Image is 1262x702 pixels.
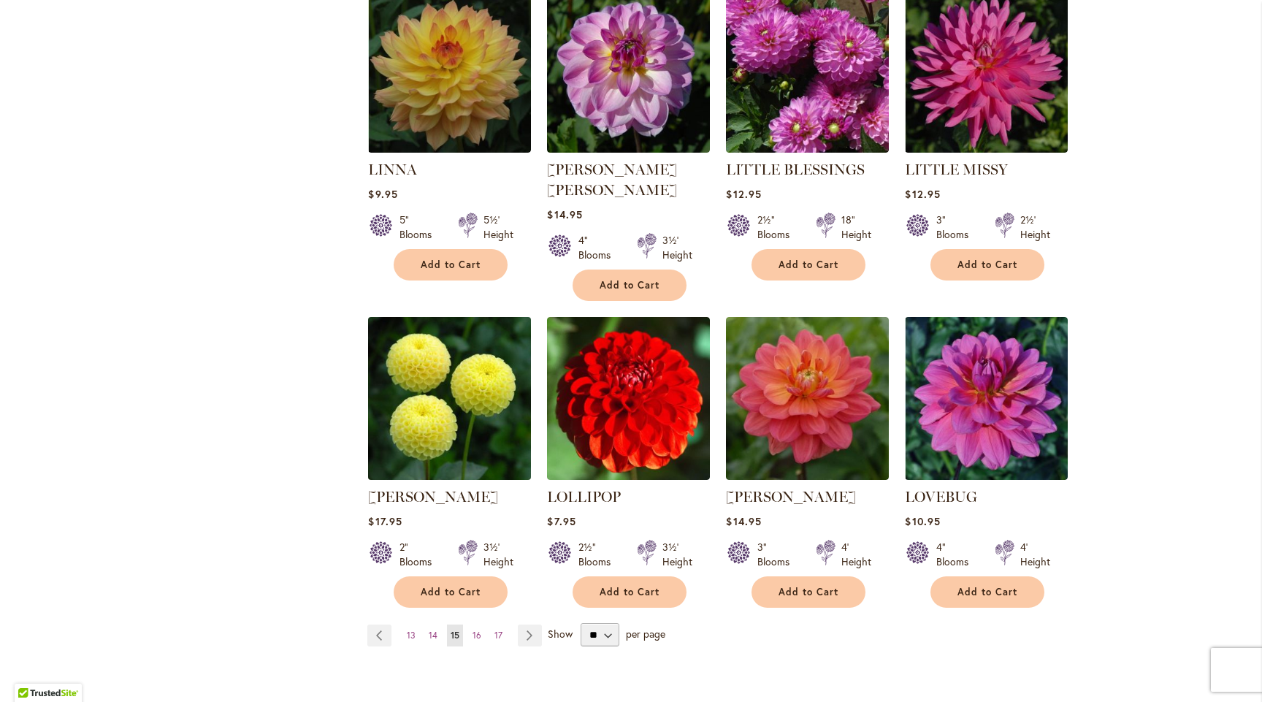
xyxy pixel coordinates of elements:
a: 13 [403,625,419,646]
button: Add to Cart [752,576,865,608]
span: $7.95 [547,514,575,528]
a: 14 [425,625,441,646]
a: LITTLE MISSY [905,161,1008,178]
span: 14 [429,630,437,641]
span: Add to Cart [600,279,659,291]
a: [PERSON_NAME] [PERSON_NAME] [547,161,677,199]
div: 4' Height [1020,540,1050,569]
button: Add to Cart [930,576,1044,608]
a: [PERSON_NAME] [726,488,856,505]
span: 13 [407,630,416,641]
button: Add to Cart [394,249,508,281]
span: 15 [451,630,459,641]
span: $12.95 [726,187,761,201]
img: LOVEBUG [905,317,1068,480]
span: Add to Cart [779,259,838,271]
a: LOVEBUG [905,488,977,505]
button: Add to Cart [573,270,687,301]
div: 2½" Blooms [757,213,798,242]
span: $12.95 [905,187,940,201]
div: 3" Blooms [936,213,977,242]
a: [PERSON_NAME] [368,488,498,505]
button: Add to Cart [573,576,687,608]
span: Add to Cart [421,259,481,271]
a: LITTLE BLESSINGS [726,142,889,156]
span: $10.95 [905,514,940,528]
span: per page [626,627,665,641]
iframe: Launch Accessibility Center [11,650,52,691]
div: 18" Height [841,213,871,242]
div: 5" Blooms [399,213,440,242]
a: LINNA [368,161,417,178]
img: LITTLE SCOTTIE [364,313,535,484]
div: 3½' Height [662,233,692,262]
div: 2½' Height [1020,213,1050,242]
a: LITTLE MISSY [905,142,1068,156]
span: $14.95 [726,514,761,528]
span: Add to Cart [600,586,659,598]
span: Add to Cart [957,586,1017,598]
div: 3½' Height [662,540,692,569]
div: 2" Blooms [399,540,440,569]
img: LORA ASHLEY [726,317,889,480]
span: 17 [494,630,502,641]
span: Add to Cart [957,259,1017,271]
div: 3" Blooms [757,540,798,569]
span: $17.95 [368,514,402,528]
span: $9.95 [368,187,397,201]
button: Add to Cart [394,576,508,608]
a: LITTLE BLESSINGS [726,161,865,178]
button: Add to Cart [752,249,865,281]
span: 16 [473,630,481,641]
span: Add to Cart [421,586,481,598]
div: 3½' Height [483,540,513,569]
div: 4' Height [841,540,871,569]
a: 16 [469,625,485,646]
div: 5½' Height [483,213,513,242]
a: LINNA [368,142,531,156]
a: LOLLIPOP [547,488,621,505]
a: LITTLE SCOTTIE [368,469,531,483]
button: Add to Cart [930,249,1044,281]
span: Add to Cart [779,586,838,598]
div: 4" Blooms [578,233,619,262]
span: $14.95 [547,207,582,221]
a: 17 [491,625,506,646]
a: LOVEBUG [905,469,1068,483]
div: 2½" Blooms [578,540,619,569]
a: LORA ASHLEY [726,469,889,483]
div: 4" Blooms [936,540,977,569]
a: LOLLIPOP [547,469,710,483]
img: LOLLIPOP [547,317,710,480]
a: LISA LISA [547,142,710,156]
span: Show [548,627,573,641]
